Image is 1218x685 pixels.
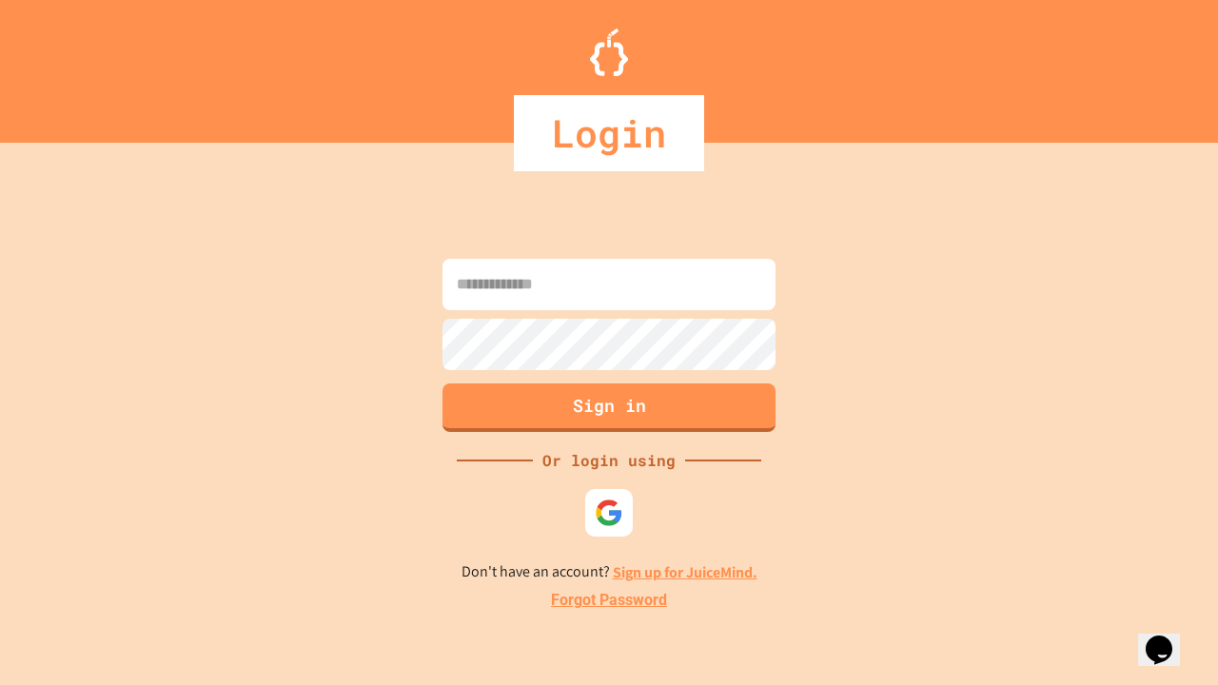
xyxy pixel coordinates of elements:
[551,589,667,612] a: Forgot Password
[590,29,628,76] img: Logo.svg
[595,499,623,527] img: google-icon.svg
[462,560,757,584] p: Don't have an account?
[442,383,776,432] button: Sign in
[514,95,704,171] div: Login
[1060,526,1199,607] iframe: chat widget
[533,449,685,472] div: Or login using
[613,562,757,582] a: Sign up for JuiceMind.
[1138,609,1199,666] iframe: chat widget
